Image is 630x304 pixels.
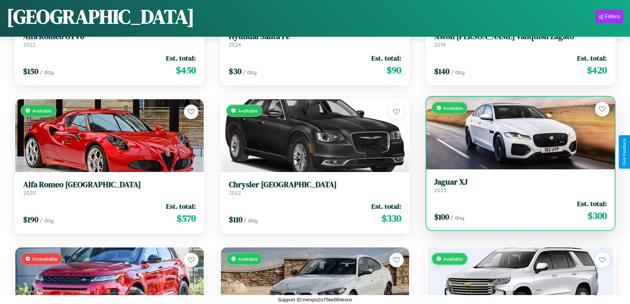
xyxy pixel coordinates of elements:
[587,64,607,77] span: $ 420
[229,32,401,48] a: Hyundai Santa Fe2024
[434,177,607,187] h3: Jaguar XJ
[23,180,196,190] h3: Alfa Romeo [GEOGRAPHIC_DATA]
[229,32,401,41] h3: Hyundai Santa Fe
[443,256,463,262] span: Available
[605,13,620,20] div: Filters
[229,180,401,196] a: Chrysler [GEOGRAPHIC_DATA]2022
[244,217,258,224] span: / day
[23,190,36,196] span: 2020
[451,69,465,75] span: / day
[595,10,623,23] button: Filters
[382,212,401,225] span: $ 330
[229,66,241,77] span: $ 30
[166,53,196,63] span: Est. total:
[371,53,401,63] span: Est. total:
[229,190,241,196] span: 2022
[238,256,258,262] span: Available
[278,295,352,304] p: Support ID: mexpo2n75tw5lhtexnx
[577,53,607,63] span: Est. total:
[387,64,401,77] span: $ 90
[229,214,242,225] span: $ 110
[443,105,463,111] span: Available
[622,139,627,165] div: Give Feedback
[229,180,401,190] h3: Chrysler [GEOGRAPHIC_DATA]
[434,187,446,194] span: 2023
[434,32,607,41] h3: Aston [PERSON_NAME] Vanquish Zagato
[23,41,35,48] span: 2022
[32,108,52,113] span: Available
[243,69,257,75] span: / day
[434,177,607,194] a: Jaguar XJ2023
[434,66,449,77] span: $ 140
[23,180,196,196] a: Alfa Romeo [GEOGRAPHIC_DATA]2020
[434,32,607,48] a: Aston [PERSON_NAME] Vanquish Zagato2019
[229,41,241,48] span: 2024
[450,214,464,221] span: / day
[23,32,196,41] h3: Alfa Romeo GTV6
[40,217,54,224] span: / day
[577,199,607,208] span: Est. total:
[23,66,38,77] span: $ 150
[588,209,607,222] span: $ 300
[371,201,401,211] span: Est. total:
[23,214,38,225] span: $ 190
[176,64,196,77] span: $ 450
[23,32,196,48] a: Alfa Romeo GTV62022
[7,3,194,30] h1: [GEOGRAPHIC_DATA]
[238,108,258,113] span: Available
[434,211,449,222] span: $ 100
[32,256,58,262] span: Unavailable
[434,41,445,48] span: 2019
[177,212,196,225] span: $ 570
[40,69,54,75] span: / day
[166,201,196,211] span: Est. total:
